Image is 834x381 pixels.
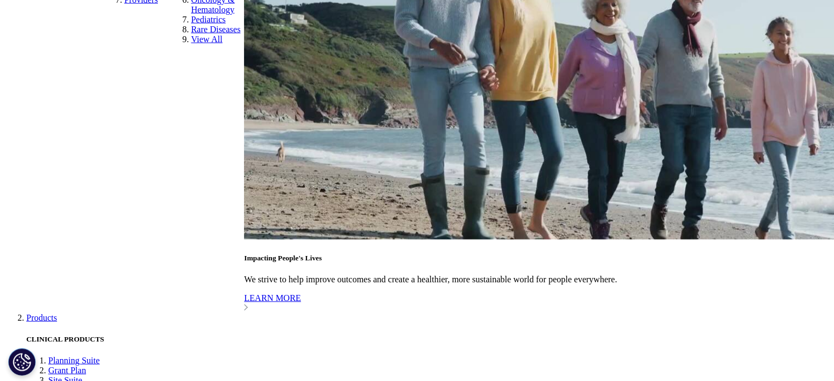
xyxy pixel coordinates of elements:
button: Cookies Settings [8,348,36,376]
a: Products [26,313,57,322]
a: View All [191,35,222,44]
h5: CLINICAL PRODUCTS [26,335,830,344]
a: Grant Plan [48,366,86,375]
a: Planning Suite [48,356,100,365]
a: Pediatrics [191,15,225,24]
a: Rare Diseases [191,25,240,34]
